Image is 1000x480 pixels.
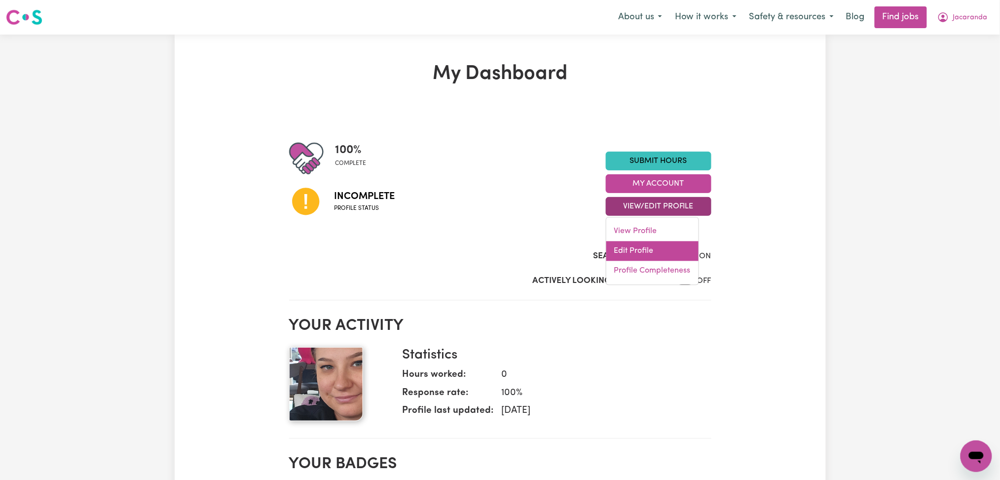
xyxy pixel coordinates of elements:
h3: Statistics [403,347,704,364]
span: 100 % [335,141,367,159]
button: Safety & resources [743,7,840,28]
a: Edit Profile [606,241,699,261]
span: Incomplete [334,189,395,204]
a: View Profile [606,222,699,241]
span: complete [335,159,367,168]
img: Careseekers logo [6,8,42,26]
dt: Profile last updated: [403,404,494,422]
a: Submit Hours [606,152,711,170]
span: Profile status [334,204,395,213]
dd: 100 % [494,386,704,400]
button: About us [612,7,668,28]
h1: My Dashboard [289,62,711,86]
button: View/Edit Profile [606,197,711,216]
span: OFF [697,277,711,285]
dd: 0 [494,368,704,382]
span: Jacaranda [953,12,988,23]
button: My Account [931,7,994,28]
img: Your profile picture [289,347,363,421]
a: Blog [840,6,871,28]
button: My Account [606,174,711,193]
button: How it works [668,7,743,28]
a: Find jobs [875,6,927,28]
h2: Your activity [289,317,711,335]
a: Profile Completeness [606,261,699,281]
h2: Your badges [289,455,711,474]
span: ON [700,252,711,260]
div: Profile completeness: 100% [335,141,374,176]
iframe: Button to launch messaging window [961,440,992,472]
dt: Hours worked: [403,368,494,386]
dd: [DATE] [494,404,704,418]
div: View/Edit Profile [606,217,699,285]
label: Search Visibility [593,250,668,263]
a: Careseekers logo [6,6,42,29]
dt: Response rate: [403,386,494,404]
label: Actively Looking for Clients [533,275,666,287]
